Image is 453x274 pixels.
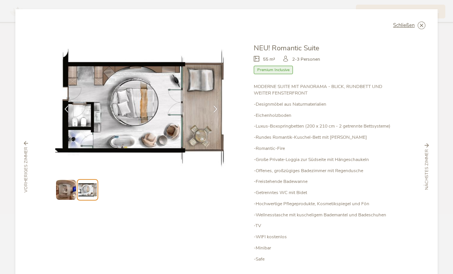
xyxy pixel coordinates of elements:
p: -Große Private-Loggia zur Südseite mit Hängeschaukeln [254,156,398,163]
p: -Rundes Romantik-Kuschel-Bett mit [PERSON_NAME] [254,134,398,141]
p: -Offenes, großzügiges Badezimmer mit Regendusche [254,168,398,174]
p: -Designmöbel aus Naturmaterialien [254,101,398,108]
span: 2-3 Personen [292,56,320,63]
span: nächstes Zimmer [424,149,430,190]
span: NEU! Romantic Suite [254,43,319,53]
span: Premium Inclusive [254,66,293,75]
span: Schließen [393,23,415,28]
img: Preview [78,181,96,199]
img: NEU! Romantic Suite [55,43,226,171]
span: 55 m² [263,56,275,63]
p: -Romantic-Fire [254,145,398,152]
p: -Hochwertige Pflegeprodukte, Kosmetikspiegel und Fön [254,201,398,207]
p: -Freistehende Badewanne [254,178,398,185]
p: -Luxus-Boxspringbetten (200 x 210 cm - 2 getrennte Bettsysteme) [254,123,398,130]
img: Preview [56,180,76,199]
p: -Eichenholzboden [254,112,398,119]
p: -Getrenntes WC mit Bidet [254,189,398,196]
span: vorheriges Zimmer [23,147,29,193]
p: -Wellnesstasche mit kuscheligem Bademantel und Badeschuhen [254,212,398,218]
p: MODERNE SUITE MIT PANORAMA - BLICK, RUNDBETT UND WEITER FENSTERFRONT [254,83,398,96]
